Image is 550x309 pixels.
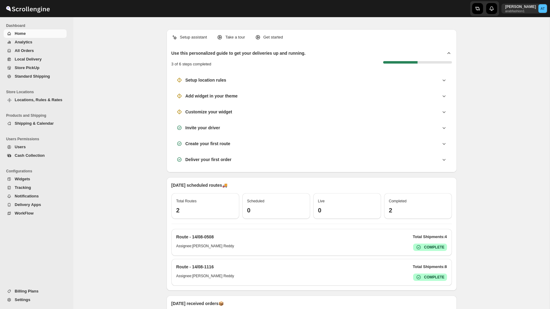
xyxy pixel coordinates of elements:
[15,185,31,190] span: Tracking
[225,34,245,40] p: Take a tour
[15,177,30,181] span: Widgets
[247,207,305,214] h3: 0
[4,29,67,38] button: Home
[176,244,234,251] h6: Assignee: [PERSON_NAME] Reddy
[185,77,226,83] h3: Setup location rules
[389,207,447,214] h3: 2
[185,125,220,131] h3: Invite your driver
[6,137,69,142] span: Users Permissions
[171,182,452,188] p: [DATE] scheduled routes 🚚
[176,199,197,203] span: Total Routes
[15,211,34,215] span: WorkFlow
[4,209,67,218] button: WorkFlow
[171,61,211,67] p: 3 of 6 steps completed
[171,300,452,307] p: [DATE] received orders 📦
[318,207,376,214] h3: 0
[171,50,306,56] h2: Use this personalized guide to get your deliveries up and running.
[501,4,548,13] button: User menu
[318,199,325,203] span: Live
[15,74,50,79] span: Standard Shipping
[15,145,26,149] span: Users
[185,109,232,115] h3: Customize your widget
[247,199,265,203] span: Scheduled
[4,175,67,183] button: Widgets
[413,264,447,270] p: Total Shipments: 8
[389,199,407,203] span: Completed
[185,93,238,99] h3: Add widget in your theme
[4,38,67,46] button: Analytics
[6,23,69,28] span: Dashboard
[6,90,69,94] span: Store Locations
[15,194,39,198] span: Notifications
[4,287,67,296] button: Billing Plans
[176,274,234,281] h6: Assignee: [PERSON_NAME] Reddy
[5,1,51,16] img: ScrollEngine
[4,192,67,200] button: Notifications
[424,275,445,279] b: COMPLETE
[413,234,447,240] p: Total Shipments: 4
[4,46,67,55] button: All Orders
[15,57,42,61] span: Local Delivery
[180,34,207,40] p: Setup assistant
[505,4,536,9] p: [PERSON_NAME]
[6,113,69,118] span: Products and Shipping
[4,200,67,209] button: Delivery Apps
[4,183,67,192] button: Tracking
[15,297,30,302] span: Settings
[4,151,67,160] button: Cash Collection
[15,289,38,293] span: Billing Plans
[15,202,41,207] span: Delivery Apps
[4,296,67,304] button: Settings
[538,4,547,13] span: Aziz Taher
[15,65,39,70] span: Store PickUp
[15,97,62,102] span: Locations, Rules & Rates
[4,119,67,128] button: Shipping & Calendar
[541,7,545,10] text: AT
[185,141,230,147] h3: Create your first route
[15,153,45,158] span: Cash Collection
[424,245,445,249] b: COMPLETE
[176,207,234,214] h3: 2
[6,169,69,174] span: Configurations
[4,143,67,151] button: Users
[263,34,283,40] p: Get started
[505,9,536,13] p: arabfashion1
[15,31,26,36] span: Home
[15,40,32,44] span: Analytics
[176,264,214,270] h2: Route - 14/08-1116
[176,234,214,240] h2: Route - 14/08-0508
[15,48,34,53] span: All Orders
[4,96,67,104] button: Locations, Rules & Rates
[15,121,54,126] span: Shipping & Calendar
[185,156,232,163] h3: Deliver your first order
